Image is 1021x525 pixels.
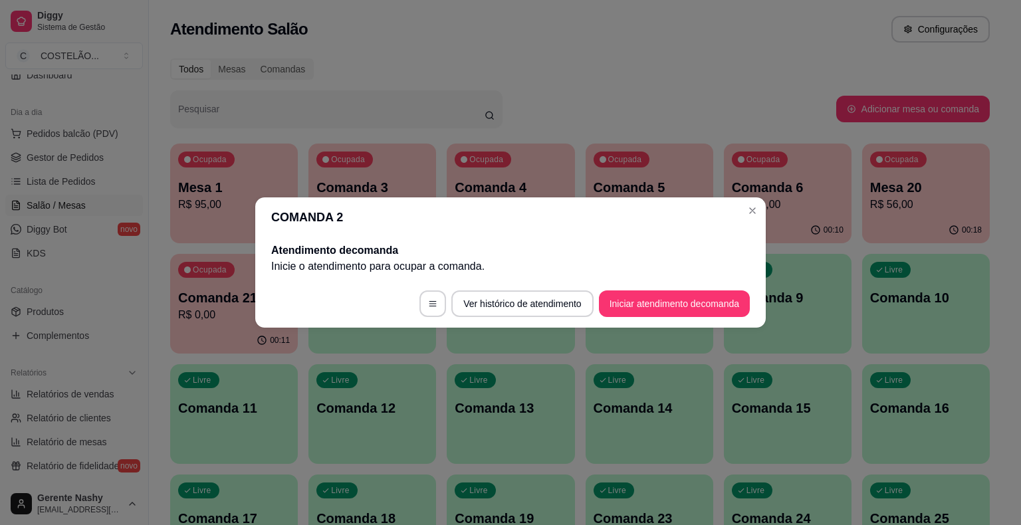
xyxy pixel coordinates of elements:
[742,200,763,221] button: Close
[451,290,593,317] button: Ver histórico de atendimento
[599,290,750,317] button: Iniciar atendimento decomanda
[271,259,750,274] p: Inicie o atendimento para ocupar a comanda .
[255,197,766,237] header: COMANDA 2
[271,243,750,259] h2: Atendimento de comanda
